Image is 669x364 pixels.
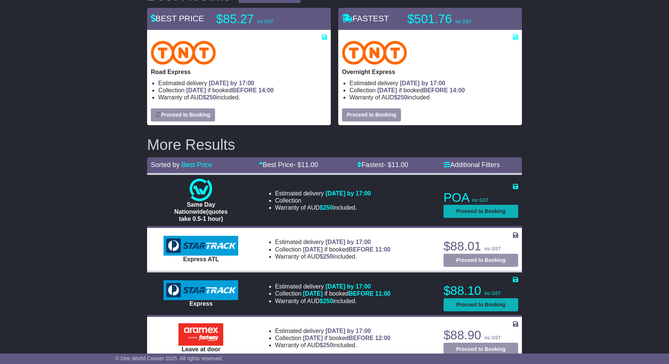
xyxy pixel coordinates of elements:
span: Sorted by [151,161,180,169]
a: Fastest- $11.00 [357,161,408,169]
li: Warranty of AUD included. [275,253,390,260]
span: inc GST [257,19,273,24]
span: [DATE] [303,335,323,341]
span: BEFORE [349,335,374,341]
span: 12:00 [375,335,390,341]
span: inc GST [485,246,501,252]
button: Proceed to Booking [444,298,518,311]
span: 14:00 [258,87,274,93]
li: Collection [275,246,390,253]
img: One World Courier: Same Day Nationwide(quotes take 0.5-1 hour) [190,179,212,201]
span: [DATE] by 17:00 [209,80,254,86]
span: [DATE] [303,290,323,297]
span: © One World Courier 2025. All rights reserved. [115,355,223,361]
button: Proceed to Booking [151,108,215,121]
span: BEFORE [423,87,448,93]
li: Estimated delivery [275,190,371,197]
span: if booked [377,87,465,93]
span: inc GST [485,335,501,340]
li: Warranty of AUD included. [275,204,371,211]
span: $ [320,342,333,348]
span: 250 [323,204,333,211]
span: [DATE] [186,87,206,93]
span: $ [320,204,333,211]
span: if booked [303,335,390,341]
span: $ [320,298,333,304]
span: $ [203,94,216,101]
span: [DATE] by 17:00 [400,80,445,86]
button: Proceed to Booking [444,254,518,267]
li: Estimated delivery [275,327,390,334]
span: if booked [186,87,274,93]
li: Collection [275,197,371,204]
span: 11:00 [375,290,390,297]
a: Best Price- $11.00 [259,161,318,169]
span: - $ [383,161,408,169]
li: Estimated delivery [158,80,327,87]
span: [DATE] by 17:00 [326,328,371,334]
span: 250 [206,94,216,101]
li: Collection [349,87,518,94]
h2: More Results [147,136,522,153]
button: Proceed to Booking [444,343,518,356]
li: Collection [275,290,390,297]
p: $88.90 [444,328,518,343]
img: TNT Domestic: Overnight Express [342,41,407,65]
span: 250 [397,94,407,101]
p: POA [444,190,518,205]
span: BEST PRICE [151,14,204,23]
span: [DATE] [303,246,323,253]
button: Proceed to Booking [444,205,518,218]
span: Leave at door [181,346,220,352]
li: Warranty of AUD included. [275,297,390,305]
img: Aramex: Leave at door [178,323,223,346]
span: inc GST [455,19,471,24]
span: inc GST [472,198,488,203]
span: [DATE] by 17:00 [326,283,371,290]
li: Warranty of AUD included. [275,342,390,349]
span: 250 [323,253,333,260]
a: Best Price [181,161,212,169]
span: $ [394,94,407,101]
p: $501.76 [407,12,501,27]
p: $88.01 [444,239,518,254]
span: [DATE] by 17:00 [326,239,371,245]
span: 250 [323,342,333,348]
span: if booked [303,246,390,253]
span: FASTEST [342,14,389,23]
li: Warranty of AUD included. [158,94,327,101]
img: StarTrack: Express ATL [164,236,238,256]
span: BEFORE [349,290,374,297]
li: Collection [275,334,390,342]
span: if booked [303,290,390,297]
li: Estimated delivery [275,283,390,290]
span: Express [189,300,212,307]
button: Proceed to Booking [342,108,401,121]
span: 11.00 [391,161,408,169]
a: Additional Filters [444,161,500,169]
span: 14:00 [449,87,465,93]
span: [DATE] by 17:00 [326,190,371,197]
img: StarTrack: Express [164,280,238,300]
span: 250 [323,298,333,304]
span: BEFORE [349,246,374,253]
p: $88.10 [444,283,518,298]
span: 11:00 [375,246,390,253]
span: - $ [293,161,318,169]
p: $85.27 [216,12,309,27]
span: 11.00 [301,161,318,169]
li: Estimated delivery [349,80,518,87]
p: Overnight Express [342,68,518,75]
span: Same Day Nationwide(quotes take 0.5-1 hour) [174,201,228,222]
span: [DATE] [377,87,397,93]
span: inc GST [485,291,501,296]
p: Road Express [151,68,327,75]
li: Warranty of AUD included. [349,94,518,101]
li: Collection [158,87,327,94]
li: Estimated delivery [275,238,390,246]
span: $ [320,253,333,260]
span: BEFORE [232,87,257,93]
img: TNT Domestic: Road Express [151,41,216,65]
span: Express ATL [183,256,219,262]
